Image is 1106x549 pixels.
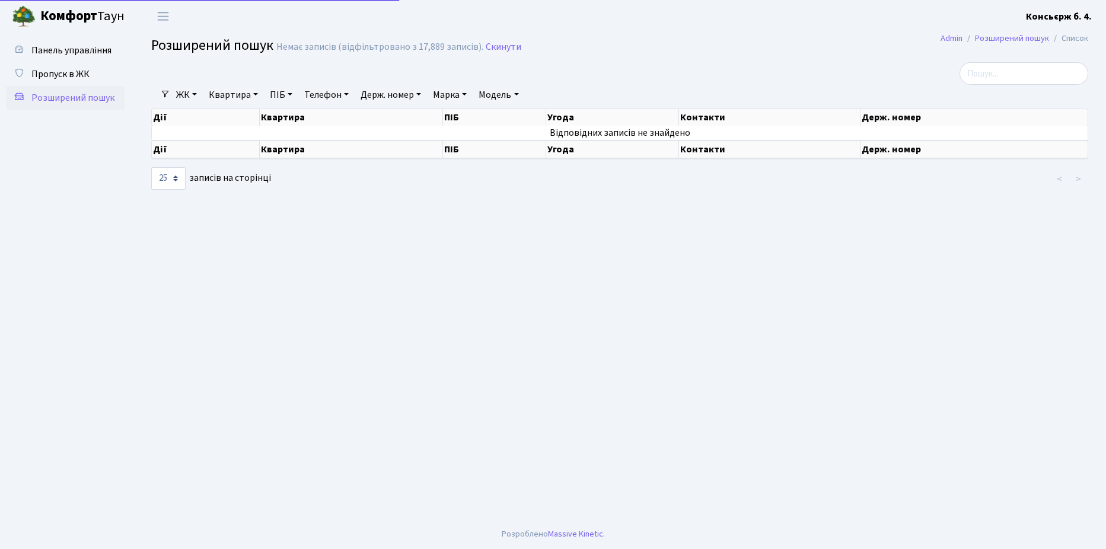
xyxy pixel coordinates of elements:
[428,85,471,105] a: Марка
[546,141,679,158] th: Угода
[152,126,1088,140] td: Відповідних записів не знайдено
[1049,32,1088,45] li: Список
[40,7,97,25] b: Комфорт
[356,85,426,105] a: Держ. номер
[152,141,260,158] th: Дії
[260,109,443,126] th: Квартира
[1026,10,1092,23] b: Консьєрж б. 4.
[1026,9,1092,24] a: Консьєрж б. 4.
[12,5,36,28] img: logo.png
[860,141,1088,158] th: Держ. номер
[960,62,1088,85] input: Пошук...
[443,109,546,126] th: ПІБ
[148,7,178,26] button: Переключити навігацію
[299,85,353,105] a: Телефон
[486,42,521,53] a: Скинути
[151,35,273,56] span: Розширений пошук
[502,528,605,541] div: Розроблено .
[151,167,271,190] label: записів на сторінці
[31,44,111,57] span: Панель управління
[151,167,186,190] select: записів на сторінці
[40,7,125,27] span: Таун
[679,109,861,126] th: Контакти
[6,86,125,110] a: Розширений пошук
[923,26,1106,51] nav: breadcrumb
[443,141,546,158] th: ПІБ
[276,42,483,53] div: Немає записів (відфільтровано з 17,889 записів).
[548,528,603,540] a: Massive Kinetic
[6,62,125,86] a: Пропуск в ЖК
[265,85,297,105] a: ПІБ
[260,141,443,158] th: Квартира
[546,109,679,126] th: Угода
[941,32,962,44] a: Admin
[171,85,202,105] a: ЖК
[204,85,263,105] a: Квартира
[31,68,90,81] span: Пропуск в ЖК
[152,109,260,126] th: Дії
[474,85,523,105] a: Модель
[975,32,1049,44] a: Розширений пошук
[860,109,1088,126] th: Держ. номер
[31,91,114,104] span: Розширений пошук
[679,141,861,158] th: Контакти
[6,39,125,62] a: Панель управління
